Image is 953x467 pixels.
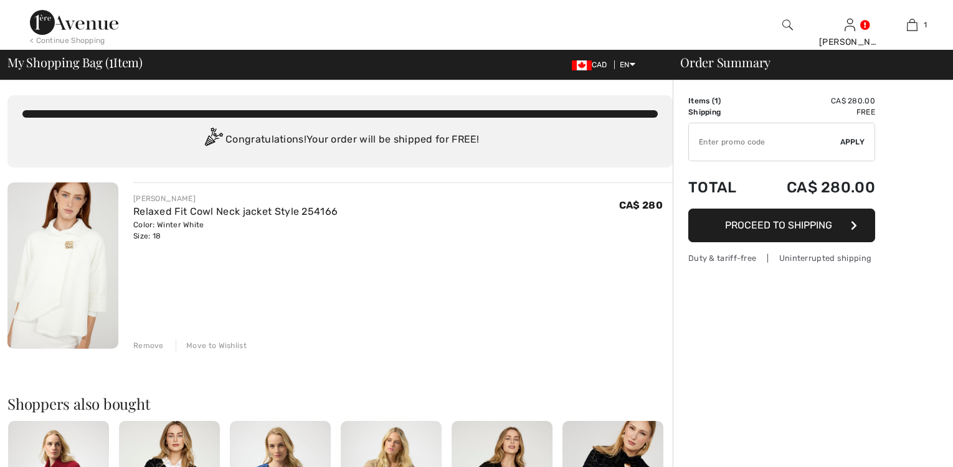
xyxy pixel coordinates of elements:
img: Congratulation2.svg [201,128,225,153]
td: Total [688,166,754,209]
a: Relaxed Fit Cowl Neck jacket Style 254166 [133,205,338,217]
span: 1 [109,53,113,69]
span: My Shopping Bag ( Item) [7,56,143,68]
div: Move to Wishlist [176,340,247,351]
img: 1ère Avenue [30,10,118,35]
input: Promo code [689,123,840,161]
h2: Shoppers also bought [7,396,673,411]
img: search the website [782,17,793,32]
td: CA$ 280.00 [754,95,875,106]
div: [PERSON_NAME] [819,35,880,49]
img: My Bag [907,17,917,32]
a: Sign In [845,19,855,31]
td: Shipping [688,106,754,118]
img: Canadian Dollar [572,60,592,70]
span: Proceed to Shipping [725,219,832,231]
div: Order Summary [665,56,946,68]
span: EN [620,60,635,69]
div: Congratulations! Your order will be shipped for FREE! [22,128,658,153]
img: Relaxed Fit Cowl Neck jacket Style 254166 [7,182,118,349]
span: 1 [924,19,927,31]
div: Color: Winter White Size: 18 [133,219,338,242]
img: My Info [845,17,855,32]
span: 1 [714,97,718,105]
td: Free [754,106,875,118]
div: [PERSON_NAME] [133,193,338,204]
span: CA$ 280 [619,199,663,211]
button: Proceed to Shipping [688,209,875,242]
div: Remove [133,340,164,351]
div: < Continue Shopping [30,35,105,46]
div: Duty & tariff-free | Uninterrupted shipping [688,252,875,264]
td: Items ( ) [688,95,754,106]
td: CA$ 280.00 [754,166,875,209]
span: Apply [840,136,865,148]
span: CAD [572,60,612,69]
a: 1 [881,17,942,32]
